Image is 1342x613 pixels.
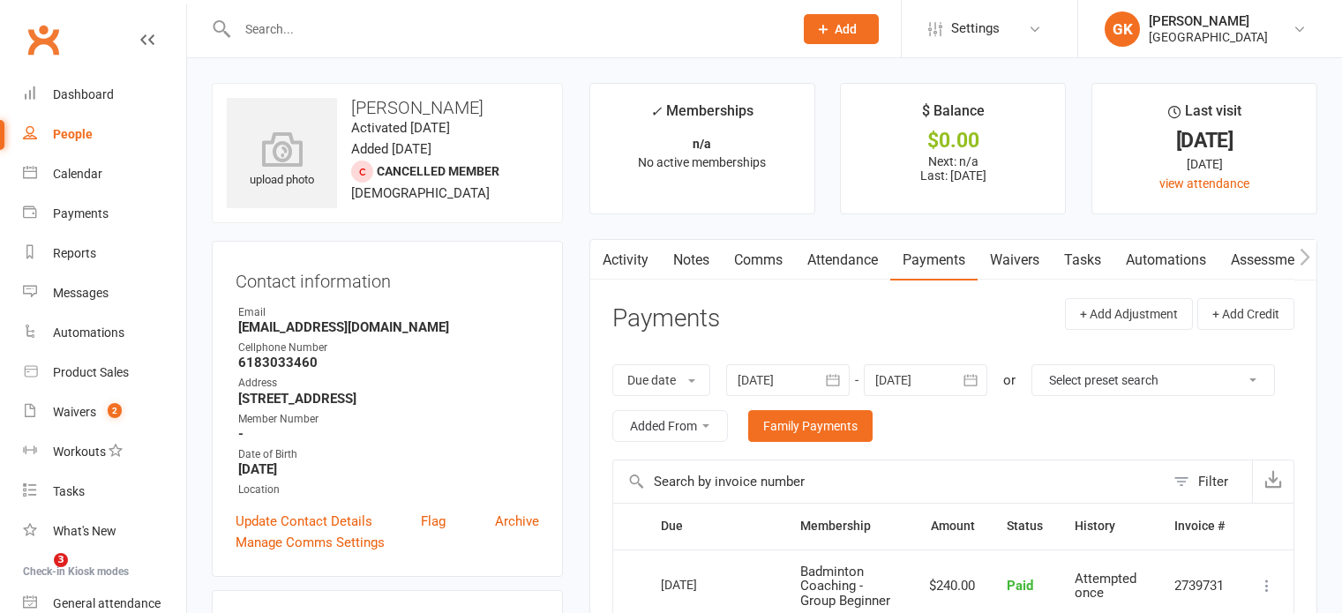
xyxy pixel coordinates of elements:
a: Flag [421,511,446,532]
a: Payments [23,194,186,234]
button: + Add Credit [1197,298,1294,330]
span: [DEMOGRAPHIC_DATA] [351,185,490,201]
span: No active memberships [638,155,766,169]
a: Dashboard [23,75,186,115]
h3: Payments [612,305,720,333]
th: Due [645,504,784,549]
div: Tasks [53,484,85,498]
div: [GEOGRAPHIC_DATA] [1149,29,1268,45]
a: Waivers [978,240,1052,280]
a: Update Contact Details [236,511,372,532]
th: Invoice # [1158,504,1241,549]
button: + Add Adjustment [1065,298,1193,330]
div: [DATE] [1108,154,1301,174]
span: Paid [1007,578,1033,594]
button: Add [804,14,879,44]
h3: [PERSON_NAME] [227,98,548,117]
a: Activity [590,240,661,280]
a: Reports [23,234,186,273]
input: Search... [232,17,781,41]
a: Calendar [23,154,186,194]
div: [DATE] [1108,131,1301,150]
div: $ Balance [922,100,985,131]
th: Amount [913,504,991,549]
span: Cancelled member [377,164,499,178]
div: Email [238,304,539,321]
div: Dashboard [53,87,114,101]
iframe: Intercom live chat [18,553,60,595]
a: Payments [890,240,978,280]
a: People [23,115,186,154]
a: Comms [722,240,795,280]
strong: - [238,426,539,442]
a: Assessments [1218,240,1326,280]
strong: [EMAIL_ADDRESS][DOMAIN_NAME] [238,319,539,335]
div: Cellphone Number [238,340,539,356]
span: 2 [108,403,122,418]
a: Product Sales [23,353,186,392]
th: Status [991,504,1059,549]
div: General attendance [53,596,161,610]
time: Activated [DATE] [351,120,450,136]
strong: [STREET_ADDRESS] [238,391,539,407]
div: People [53,127,93,141]
a: Automations [23,313,186,353]
div: Address [238,375,539,392]
div: What's New [53,524,116,538]
h3: Contact information [236,265,539,291]
a: Family Payments [748,410,873,442]
a: Waivers 2 [23,392,186,432]
div: $0.00 [857,131,1049,150]
th: History [1059,504,1158,549]
a: Notes [661,240,722,280]
div: Filter [1198,471,1228,492]
span: 3 [54,553,68,567]
div: Product Sales [53,365,129,379]
div: GK [1105,11,1140,47]
div: Location [238,482,539,498]
div: [DATE] [661,571,742,598]
div: Messages [53,286,109,300]
div: Memberships [650,100,753,132]
strong: 6183033460 [238,355,539,370]
a: Clubworx [21,18,65,62]
a: Attendance [795,240,890,280]
div: Waivers [53,405,96,419]
i: ✓ [650,103,662,120]
div: Member Number [238,411,539,428]
span: Settings [951,9,1000,49]
div: Date of Birth [238,446,539,463]
div: Workouts [53,445,106,459]
a: Tasks [1052,240,1113,280]
strong: n/a [693,137,711,151]
div: or [1003,370,1016,391]
a: Archive [495,511,539,532]
div: Payments [53,206,109,221]
a: view attendance [1159,176,1249,191]
button: Due date [612,364,710,396]
span: Add [835,22,857,36]
span: Badminton Coaching - Group Beginner [800,564,890,609]
span: Attempted once [1075,571,1136,602]
button: Filter [1165,460,1252,503]
div: [PERSON_NAME] [1149,13,1268,29]
p: Next: n/a Last: [DATE] [857,154,1049,183]
a: Manage Comms Settings [236,532,385,553]
button: Added From [612,410,728,442]
th: Membership [784,504,914,549]
a: Workouts [23,432,186,472]
div: Calendar [53,167,102,181]
div: Last visit [1168,100,1241,131]
a: Tasks [23,472,186,512]
strong: [DATE] [238,461,539,477]
a: Automations [1113,240,1218,280]
time: Added [DATE] [351,141,431,157]
a: Messages [23,273,186,313]
div: Automations [53,325,124,340]
div: Reports [53,246,96,260]
div: upload photo [227,131,337,190]
a: What's New [23,512,186,551]
input: Search by invoice number [613,460,1165,503]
